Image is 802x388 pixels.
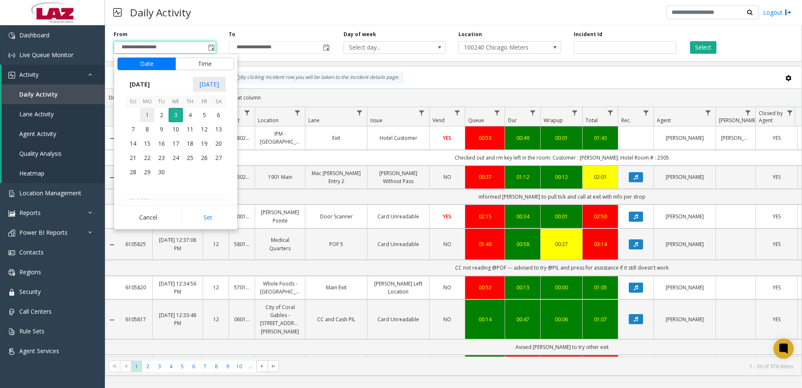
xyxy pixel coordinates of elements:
[259,363,266,370] span: Go to the next page
[703,107,714,118] a: Agent Filter Menu
[659,283,711,291] a: [PERSON_NAME]
[140,95,154,108] th: Mo
[126,165,140,179] td: Sunday, September 28, 2025
[372,240,424,248] a: Card Unreadable
[372,134,424,142] a: Hotel Customer
[416,107,427,118] a: Issue Filter Menu
[621,117,631,124] span: Rec.
[742,107,754,118] a: Parker Filter Menu
[588,283,613,291] a: 01:05
[208,315,224,323] a: 12
[208,240,224,248] a: 12
[19,51,73,59] span: Live Queue Monitor
[208,283,224,291] a: 12
[721,134,750,142] a: [PERSON_NAME]
[19,110,54,118] span: Lane Activity
[140,151,154,165] td: Monday, September 22, 2025
[270,363,277,370] span: Go to the last page
[154,136,169,151] span: 16
[2,124,105,144] a: Agent Activity
[211,151,226,165] td: Saturday, September 27, 2025
[510,212,535,220] a: 00:34
[761,173,792,181] a: YES
[546,315,577,323] a: 00:06
[8,230,15,236] img: 'icon'
[260,208,300,224] a: [PERSON_NAME] Pointe
[510,134,535,142] a: 00:49
[126,151,140,165] td: Sunday, September 21, 2025
[773,316,781,323] span: YES
[182,208,234,227] button: Set
[169,151,183,165] td: Wednesday, September 24, 2025
[546,212,577,220] a: 00:01
[177,361,188,372] span: Page 5
[131,361,142,372] span: Page 1
[234,173,250,181] a: 830204
[470,173,500,181] a: 00:37
[773,284,781,291] span: YES
[574,31,602,38] label: Incident Id
[124,283,147,291] a: 6105820
[169,108,183,122] td: Wednesday, September 3, 2025
[8,190,15,197] img: 'icon'
[140,165,154,179] span: 29
[458,31,482,38] label: Location
[211,151,226,165] span: 27
[126,136,140,151] td: Sunday, September 14, 2025
[258,117,279,124] span: Location
[105,317,119,323] a: Collapse Details
[114,31,128,38] label: From
[588,240,613,248] a: 03:14
[169,122,183,136] span: 10
[292,107,303,118] a: Location Filter Menu
[234,361,245,372] span: Page 10
[588,173,613,181] div: 02:01
[459,42,540,53] span: 100240 Chicago Meters
[508,117,517,124] span: Dur
[586,117,598,124] span: Total
[641,107,652,118] a: Rec. Filter Menu
[2,84,105,104] a: Daily Activity
[492,107,503,118] a: Queue Filter Menu
[211,122,226,136] span: 13
[140,136,154,151] td: Monday, September 15, 2025
[452,107,463,118] a: Vend Filter Menu
[169,108,183,122] span: 3
[197,151,211,165] span: 26
[169,151,183,165] span: 24
[211,108,226,122] td: Saturday, September 6, 2025
[19,307,52,315] span: Call Centers
[773,173,781,181] span: YES
[470,240,500,248] a: 01:49
[588,212,613,220] a: 02:50
[284,363,793,370] kendo-pager-info: 1 - 30 of 976 items
[510,315,535,323] div: 00:47
[659,134,711,142] a: [PERSON_NAME]
[470,315,500,323] a: 00:14
[183,122,197,136] td: Thursday, September 11, 2025
[372,280,424,296] a: [PERSON_NAME] Left Location
[234,283,250,291] a: 570141
[105,241,119,248] a: Collapse Details
[784,107,796,118] a: Closed by Agent Filter Menu
[443,213,451,220] span: YES
[510,173,535,181] div: 01:12
[140,108,154,122] td: Monday, September 1, 2025
[126,165,140,179] span: 28
[321,42,331,53] span: Toggle popup
[183,136,197,151] td: Thursday, September 18, 2025
[256,360,268,372] span: Go to the next page
[126,122,140,136] td: Sunday, September 7, 2025
[154,165,169,179] span: 30
[546,134,577,142] div: 00:01
[546,173,577,181] a: 00:12
[510,283,535,291] a: 00:13
[19,71,39,79] span: Activity
[140,165,154,179] td: Monday, September 29, 2025
[527,107,539,118] a: Dur Filter Menu
[432,117,445,124] span: Vend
